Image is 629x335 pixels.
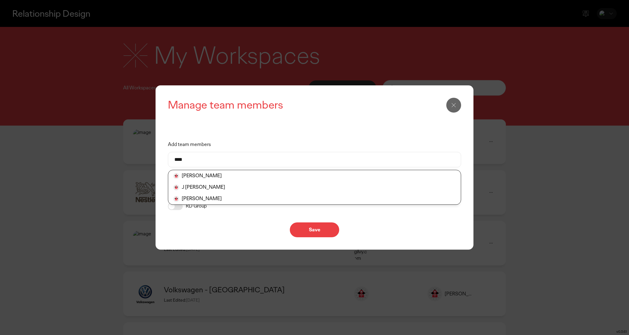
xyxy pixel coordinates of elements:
[168,98,461,112] h2: Manage team members
[168,193,461,204] li: [PERSON_NAME]
[173,173,179,179] img: arlette.maher@ogilvy.com
[290,222,339,237] button: Save
[186,203,207,209] p: RD Group
[168,137,461,152] label: Add team members
[296,227,333,232] p: Save
[173,184,179,191] img: charles.ligori@verticurl.com
[173,196,179,202] img: sharlene.menard@ogilvy.com
[168,170,461,182] li: [PERSON_NAME]
[168,182,461,193] li: J [PERSON_NAME]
